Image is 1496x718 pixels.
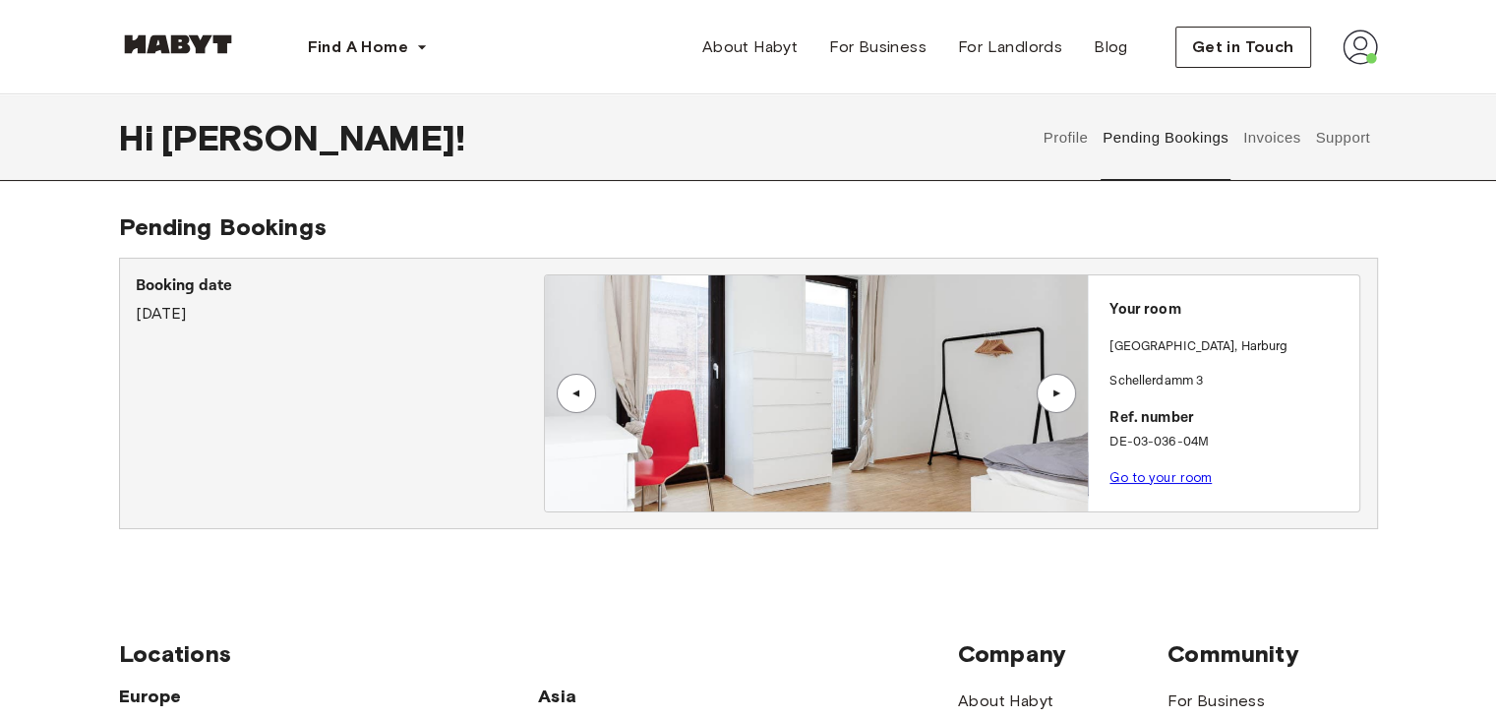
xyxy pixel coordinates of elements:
[1094,35,1128,59] span: Blog
[1036,94,1377,181] div: user profile tabs
[119,685,539,708] span: Europe
[1192,35,1294,59] span: Get in Touch
[136,274,544,298] p: Booking date
[1240,94,1302,181] button: Invoices
[1343,30,1378,65] img: avatar
[687,28,813,67] a: About Habyt
[119,212,327,241] span: Pending Bookings
[958,639,1167,669] span: Company
[1313,94,1373,181] button: Support
[1078,28,1144,67] a: Blog
[1041,94,1091,181] button: Profile
[1109,299,1351,322] p: Your room
[567,388,586,399] div: ▲
[1109,337,1287,357] p: [GEOGRAPHIC_DATA] , Harburg
[119,117,161,158] span: Hi
[545,275,1088,511] img: Image of the room
[1109,433,1351,452] p: DE-03-036-04M
[958,689,1053,713] a: About Habyt
[292,28,444,67] button: Find A Home
[942,28,1078,67] a: For Landlords
[1109,372,1351,391] p: Schellerdamm 3
[813,28,942,67] a: For Business
[829,35,927,59] span: For Business
[119,639,958,669] span: Locations
[702,35,798,59] span: About Habyt
[1101,94,1231,181] button: Pending Bookings
[136,274,544,326] div: [DATE]
[161,117,465,158] span: [PERSON_NAME] !
[1167,689,1265,713] a: For Business
[308,35,408,59] span: Find A Home
[1109,407,1351,430] p: Ref. number
[1175,27,1311,68] button: Get in Touch
[1167,639,1377,669] span: Community
[1109,470,1212,485] a: Go to your room
[119,34,237,54] img: Habyt
[958,35,1062,59] span: For Landlords
[1047,388,1066,399] div: ▲
[538,685,748,708] span: Asia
